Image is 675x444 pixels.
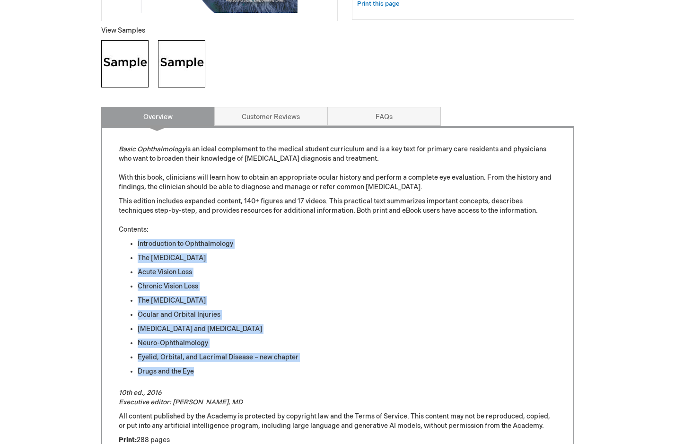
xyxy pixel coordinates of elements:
li: Chronic Vision Loss [138,282,557,291]
li: Neuro-Ophthalmology [138,339,557,348]
strong: Print: [119,436,137,444]
p: This edition includes expanded content, 140+ figures and 17 videos. This practical text summarize... [119,197,557,235]
li: Ocular and Orbital Injuries [138,310,557,320]
li: Eyelid, Orbital, and Lacrimal Disease – new chapter [138,353,557,362]
li: The [MEDICAL_DATA] [138,253,557,263]
li: Acute Vision Loss [138,268,557,277]
li: [MEDICAL_DATA] and [MEDICAL_DATA] [138,324,557,334]
img: Click to view [158,40,205,87]
em: Executive editor: [PERSON_NAME], MD [119,398,243,406]
a: Overview [101,107,215,126]
p: All content published by the Academy is protected by copyright law and the Terms of Service. This... [119,412,557,431]
img: Click to view [101,40,149,87]
p: is an ideal complement to the medical student curriculum and is a key text for primary care resid... [119,145,557,192]
li: The [MEDICAL_DATA] [138,296,557,305]
p: View Samples [101,26,338,35]
a: FAQs [327,107,441,126]
li: Drugs and the Eye [138,367,557,376]
li: Introduction to Ophthalmology [138,239,557,249]
em: Basic Ophthalmology [119,145,185,153]
em: 10th ed., 2016 [119,389,162,397]
a: Customer Reviews [214,107,328,126]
